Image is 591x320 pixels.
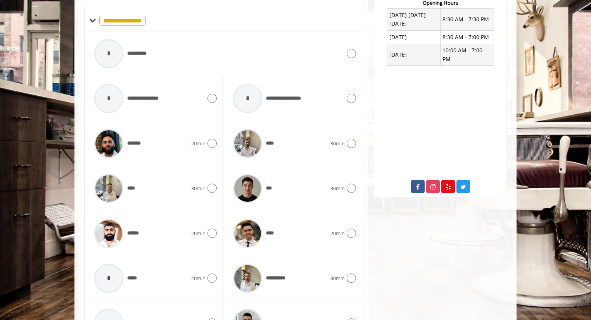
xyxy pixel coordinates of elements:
td: 10:00 AM - 7:00 PM [440,44,494,66]
span: 30min [330,184,345,193]
td: [DATE] [DATE] [DATE] [387,9,441,31]
span: 20min [191,274,206,282]
span: 30min [330,139,345,148]
td: [DATE] [387,44,441,66]
td: 8:30 AM - 7:00 PM [440,31,494,44]
span: 30min [191,184,206,193]
span: 30min [330,274,345,282]
td: [DATE] [387,31,441,44]
span: 20min [191,229,206,237]
span: 20min [191,139,206,148]
span: 20min [330,229,345,237]
td: 8:30 AM - 7:30 PM [440,9,494,31]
